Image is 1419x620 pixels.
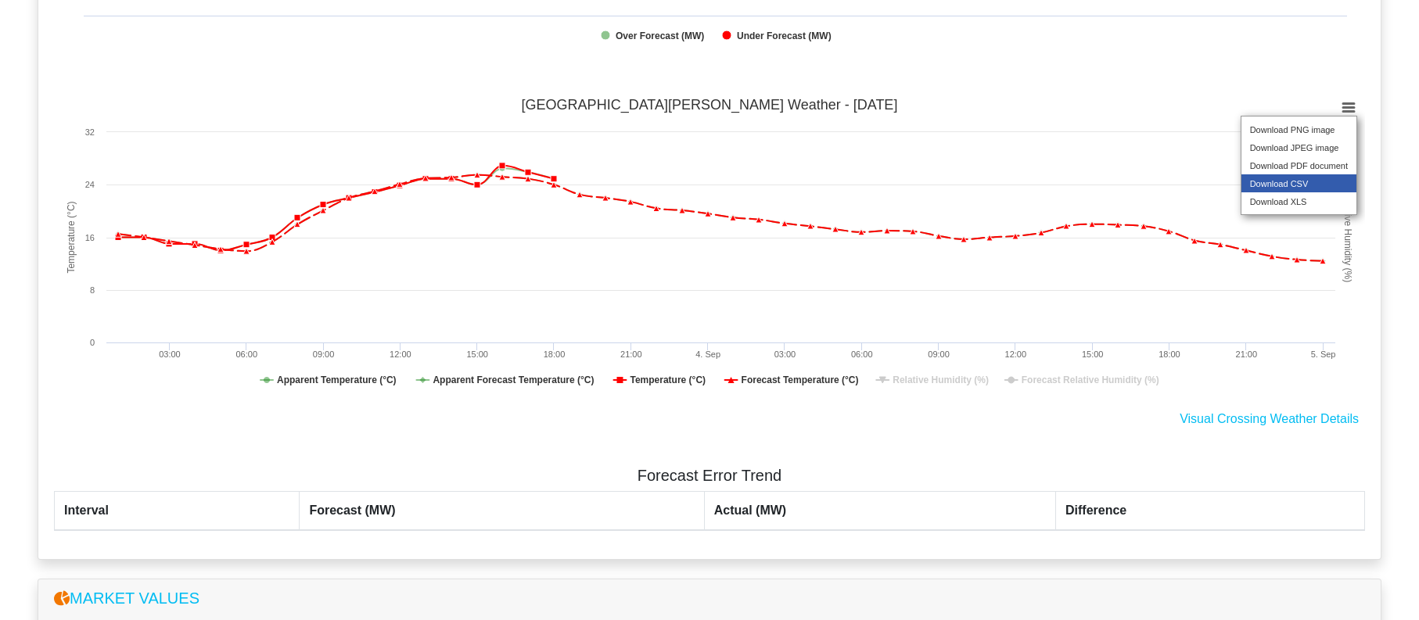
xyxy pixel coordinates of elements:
tspan: Over Forecast (MW) [616,30,704,41]
tspan: Relative Humidity (%) [893,375,989,385]
tspan: Under Forecast (MW) [737,30,832,41]
li: Download PNG image [1241,120,1356,138]
text: 32 [85,127,95,137]
text: 0 [90,338,95,347]
text: 15:00 [466,349,488,359]
tspan: Relative Humidity (%) [1342,192,1353,282]
text: 03:00 [159,349,181,359]
tspan: Forecast Temperature (°C) [742,375,859,385]
tspan: 4. Sep [695,349,720,359]
th: Forecast (MW) [300,492,704,531]
tspan: Forecast Relative Humidity (%) [1022,375,1159,385]
li: Download PDF document [1241,156,1356,174]
h5: Forecast Error Trend [54,466,1365,485]
text: 03:00 [774,349,796,359]
text: 09:00 [313,349,335,359]
text: 06:00 [235,349,257,359]
text: 18:00 [1159,349,1180,359]
tspan: [GEOGRAPHIC_DATA][PERSON_NAME] Weather - [DATE] [522,97,898,113]
tspan: Apparent Temperature (°C) [277,375,397,385]
a: Visual Crossing Weather Details [1180,412,1359,425]
tspan: Temperature (°C) [630,375,706,385]
text: 12:00 [390,349,411,359]
h5: Market Values [54,589,1365,607]
tspan: Apparent Forecast Temperature (°C) [433,375,594,385]
text: 8 [90,285,95,295]
th: Actual (MW) [704,492,1055,531]
tspan: Temperature (°C) [66,202,77,274]
th: Interval [55,492,300,531]
text: 24 [85,180,95,189]
li: Download XLS [1241,192,1356,210]
text: 16 [85,233,95,242]
text: 18:00 [544,349,566,359]
li: Download CSV [1241,174,1356,192]
tspan: 5. Sep [1311,349,1336,359]
text: 09:00 [928,349,950,359]
li: Download JPEG image [1241,138,1356,156]
text: 21:00 [1236,349,1258,359]
text: 15:00 [1082,349,1104,359]
text: 21:00 [620,349,642,359]
text: 12:00 [1005,349,1027,359]
text: 06:00 [851,349,873,359]
th: Difference [1055,492,1364,531]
